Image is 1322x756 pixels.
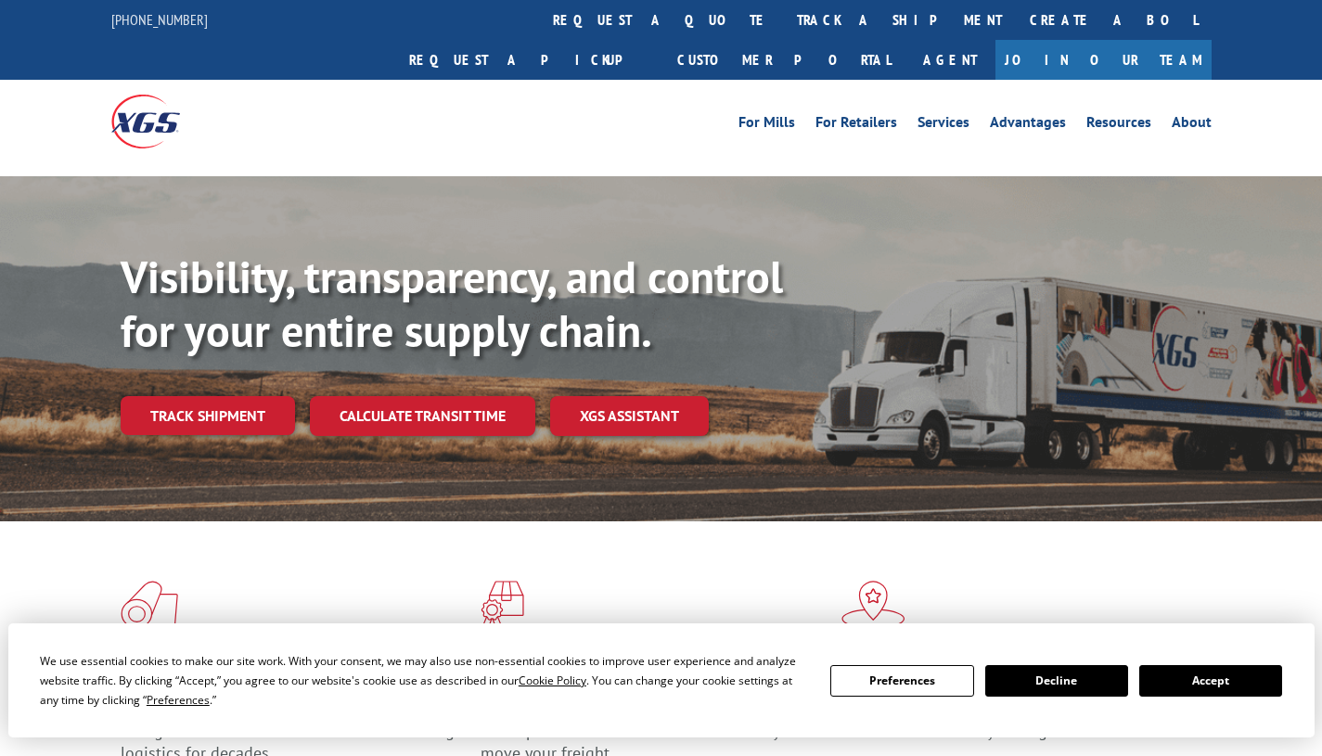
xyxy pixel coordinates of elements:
[395,40,663,80] a: Request a pickup
[990,115,1066,135] a: Advantages
[147,692,210,708] span: Preferences
[111,10,208,29] a: [PHONE_NUMBER]
[121,248,783,359] b: Visibility, transparency, and control for your entire supply chain.
[995,40,1212,80] a: Join Our Team
[918,115,969,135] a: Services
[815,115,897,135] a: For Retailers
[830,665,973,697] button: Preferences
[519,673,586,688] span: Cookie Policy
[121,396,295,435] a: Track shipment
[1172,115,1212,135] a: About
[738,115,795,135] a: For Mills
[550,396,709,436] a: XGS ASSISTANT
[1086,115,1151,135] a: Resources
[905,40,995,80] a: Agent
[310,396,535,436] a: Calculate transit time
[1139,665,1282,697] button: Accept
[985,665,1128,697] button: Decline
[663,40,905,80] a: Customer Portal
[121,581,178,629] img: xgs-icon-total-supply-chain-intelligence-red
[40,651,808,710] div: We use essential cookies to make our site work. With your consent, we may also use non-essential ...
[481,581,524,629] img: xgs-icon-focused-on-flooring-red
[841,581,905,629] img: xgs-icon-flagship-distribution-model-red
[8,623,1315,737] div: Cookie Consent Prompt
